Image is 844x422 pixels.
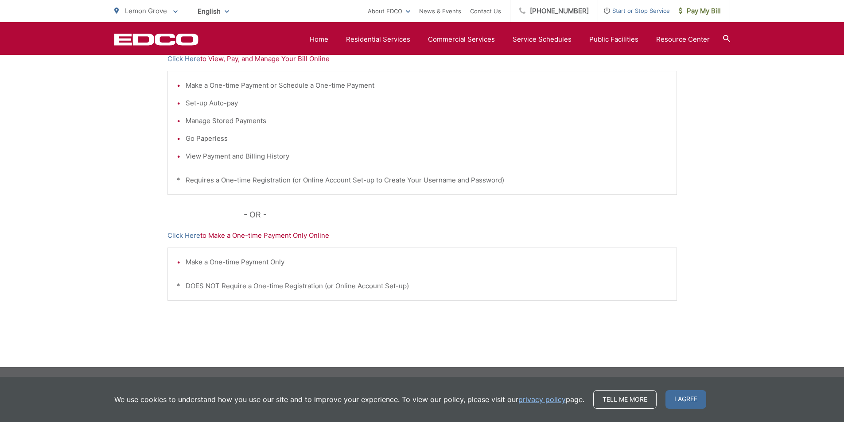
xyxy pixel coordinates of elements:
li: Make a One-time Payment or Schedule a One-time Payment [186,80,668,91]
p: - OR - [244,208,677,221]
p: to Make a One-time Payment Only Online [167,230,677,241]
a: EDCD logo. Return to the homepage. [114,33,198,46]
a: Tell me more [593,390,657,409]
a: Service Schedules [513,34,572,45]
p: * Requires a One-time Registration (or Online Account Set-up to Create Your Username and Password) [177,175,668,186]
a: Contact Us [470,6,501,16]
p: We use cookies to understand how you use our site and to improve your experience. To view our pol... [114,394,584,405]
p: * DOES NOT Require a One-time Registration (or Online Account Set-up) [177,281,668,291]
span: Pay My Bill [679,6,721,16]
a: Public Facilities [589,34,638,45]
p: to View, Pay, and Manage Your Bill Online [167,54,677,64]
li: Manage Stored Payments [186,116,668,126]
a: About EDCO [368,6,410,16]
a: Click Here [167,54,200,64]
a: privacy policy [518,394,566,405]
a: Click Here [167,230,200,241]
span: Lemon Grove [125,7,167,15]
a: Home [310,34,328,45]
span: I agree [665,390,706,409]
span: English [191,4,236,19]
a: News & Events [419,6,461,16]
li: Go Paperless [186,133,668,144]
li: Set-up Auto-pay [186,98,668,108]
li: View Payment and Billing History [186,151,668,162]
li: Make a One-time Payment Only [186,257,668,267]
a: Resource Center [656,34,710,45]
a: Residential Services [346,34,410,45]
a: Commercial Services [428,34,495,45]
